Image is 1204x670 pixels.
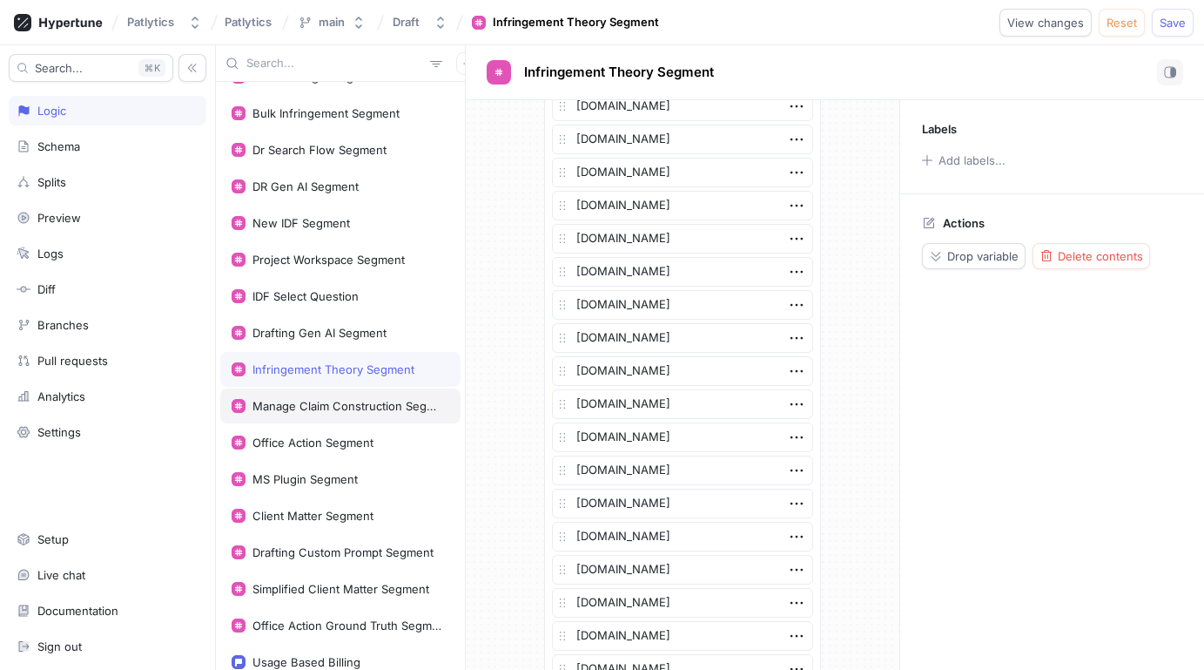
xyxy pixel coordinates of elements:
span: Drop variable [947,251,1019,261]
div: New IDF Segment [252,216,350,230]
div: Usage Based Billing [252,655,360,669]
button: Add labels... [916,149,1010,172]
div: Client Matter Segment [252,509,373,523]
span: Save [1160,17,1186,28]
button: View changes [999,9,1092,37]
textarea: [DOMAIN_NAME] [552,224,813,254]
div: Dr Search Flow Segment [252,143,387,157]
button: main [291,8,373,37]
div: K [138,59,165,77]
button: Save [1152,9,1194,37]
div: Pull requests [37,354,108,368]
span: Infringement Theory Segment [524,65,714,79]
textarea: [DOMAIN_NAME] [552,489,813,518]
span: Patlytics [225,16,272,28]
span: Delete contents [1058,251,1143,261]
textarea: [DOMAIN_NAME] [552,356,813,386]
div: Project Workspace Segment [252,253,405,267]
span: Search... [35,63,83,73]
textarea: [DOMAIN_NAME] [552,91,813,121]
div: Patlytics [127,15,174,30]
div: MS Plugin Segment [252,472,358,486]
div: IDF Select Question [252,289,359,303]
div: Simplified Client Matter Segment [252,582,429,596]
div: Live chat [37,568,85,582]
div: Documentation [37,604,118,618]
textarea: [DOMAIN_NAME] [552,125,813,154]
div: Drafting Gen AI Segment [252,326,387,340]
textarea: [DOMAIN_NAME] [552,257,813,287]
div: Schema [37,139,80,153]
textarea: [DOMAIN_NAME] [552,389,813,419]
textarea: [DOMAIN_NAME] [552,621,813,651]
div: Diff [37,282,56,296]
textarea: [DOMAIN_NAME] [552,456,813,485]
textarea: [DOMAIN_NAME] [552,323,813,353]
div: Settings [37,425,81,439]
div: Logs [37,247,64,261]
div: Drafting Custom Prompt Segment [252,545,434,559]
div: Bulk Infringement Segment [252,106,400,120]
button: Delete contents [1032,243,1150,269]
p: Labels [922,122,957,136]
button: Drop variable [922,243,1026,269]
div: Draft [393,15,420,30]
textarea: [DOMAIN_NAME] [552,555,813,585]
div: Analytics [37,389,85,403]
button: Reset [1099,9,1145,37]
button: Draft [386,8,454,37]
div: Setup [37,532,69,546]
div: Logic [37,104,66,118]
div: Office Action Segment [252,436,373,450]
div: Branches [37,318,89,332]
div: Manage Claim Construction Segment [252,399,442,413]
textarea: [DOMAIN_NAME] [552,158,813,187]
textarea: [DOMAIN_NAME] [552,522,813,552]
button: Search...K [9,54,173,82]
textarea: [DOMAIN_NAME] [552,290,813,320]
textarea: [DOMAIN_NAME] [552,588,813,618]
div: Preview [37,211,81,225]
p: Actions [943,216,985,230]
div: Office Action Ground Truth Segment [252,619,442,633]
textarea: [DOMAIN_NAME] [552,423,813,452]
div: Infringement Theory Segment [252,362,414,376]
a: Documentation [9,596,206,626]
div: Splits [37,175,66,189]
div: main [319,15,345,30]
textarea: [DOMAIN_NAME] [552,191,813,220]
div: DR Gen AI Segment [252,179,359,193]
div: Sign out [37,640,82,653]
input: Search... [246,55,423,72]
span: View changes [1007,17,1084,28]
span: Reset [1106,17,1137,28]
div: Infringement Theory Segment [493,14,659,31]
button: Patlytics [120,8,209,37]
div: Add labels... [938,155,1006,166]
